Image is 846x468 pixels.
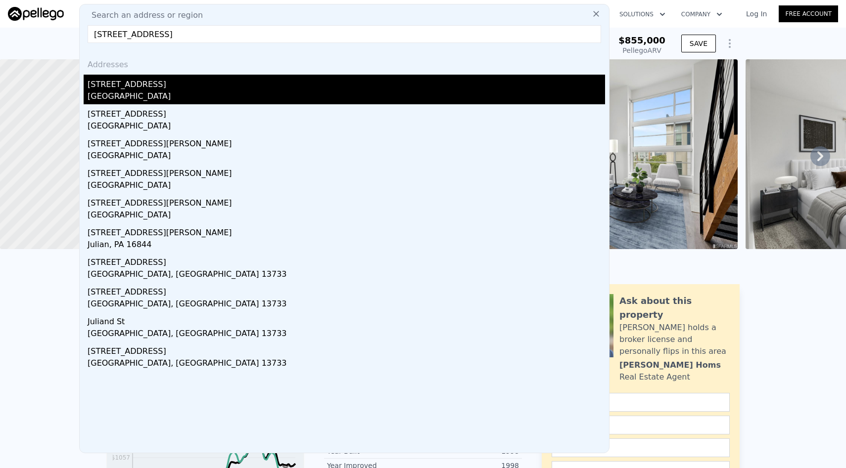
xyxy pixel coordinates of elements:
[673,5,730,23] button: Company
[619,322,730,357] div: [PERSON_NAME] holds a broker license and personally flips in this area
[88,75,605,90] div: [STREET_ADDRESS]
[84,51,605,75] div: Addresses
[88,357,605,371] div: [GEOGRAPHIC_DATA], [GEOGRAPHIC_DATA] 13733
[88,253,605,268] div: [STREET_ADDRESS]
[88,90,605,104] div: [GEOGRAPHIC_DATA]
[619,359,721,371] div: [PERSON_NAME] Homs
[681,35,716,52] button: SAVE
[618,35,665,45] span: $855,000
[611,5,673,23] button: Solutions
[88,120,605,134] div: [GEOGRAPHIC_DATA]
[88,104,605,120] div: [STREET_ADDRESS]
[88,223,605,239] div: [STREET_ADDRESS][PERSON_NAME]
[618,45,665,55] div: Pellego ARV
[720,34,740,53] button: Show Options
[8,7,64,21] img: Pellego
[88,328,605,341] div: [GEOGRAPHIC_DATA], [GEOGRAPHIC_DATA] 13733
[88,298,605,312] div: [GEOGRAPHIC_DATA], [GEOGRAPHIC_DATA] 13733
[111,454,130,461] tspan: $1057
[88,134,605,150] div: [STREET_ADDRESS][PERSON_NAME]
[88,25,601,43] input: Enter an address, city, region, neighborhood or zip code
[779,5,838,22] a: Free Account
[88,282,605,298] div: [STREET_ADDRESS]
[552,438,730,457] input: Phone
[88,150,605,164] div: [GEOGRAPHIC_DATA]
[88,268,605,282] div: [GEOGRAPHIC_DATA], [GEOGRAPHIC_DATA] 13733
[88,164,605,179] div: [STREET_ADDRESS][PERSON_NAME]
[619,371,690,383] div: Real Estate Agent
[734,9,779,19] a: Log In
[88,312,605,328] div: Juliand St
[552,393,730,412] input: Name
[84,9,203,21] span: Search an address or region
[619,294,730,322] div: Ask about this property
[88,179,605,193] div: [GEOGRAPHIC_DATA]
[552,416,730,434] input: Email
[88,239,605,253] div: Julian, PA 16844
[88,193,605,209] div: [STREET_ADDRESS][PERSON_NAME]
[88,341,605,357] div: [STREET_ADDRESS]
[88,209,605,223] div: [GEOGRAPHIC_DATA]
